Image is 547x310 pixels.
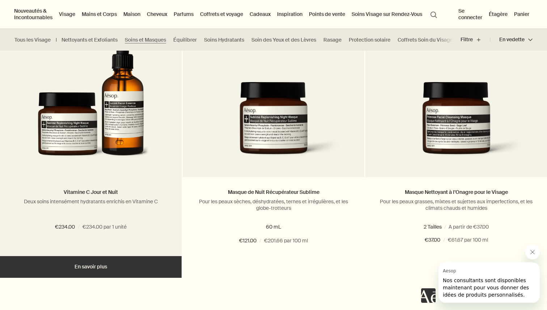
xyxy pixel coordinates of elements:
span: €37.00 [425,236,440,245]
a: Soins Hydratants [204,37,244,43]
button: Panier [513,9,531,19]
img: Vitamin C for Day & Night: Lucent Facial Concentrate and Sublime Replenishing Night Masque [32,33,150,166]
a: Cadeaux [248,9,272,19]
a: Soins et Masques [125,37,166,43]
iframe: no content [421,288,436,303]
button: Points de vente [308,9,347,19]
span: €121.00 [239,237,256,245]
div: Aesop says "Nos consultants sont disponibles maintenant pour vous donner des idées de produits pe... [421,245,540,303]
a: Protection solaire [349,37,390,43]
a: Soins Visage sur Rendez-Vous [350,9,424,19]
span: €234.00 par 1 unité [82,223,127,232]
button: Nouveautés & Incontournables [13,6,54,22]
a: Mains et Corps [80,9,118,19]
img: Sublime Replenishing Night Masque in brown bottle [194,82,353,166]
a: Masque de Nuit Récupérateur Sublime [228,189,319,195]
a: Sublime Replenishing Night Masque in brown bottle [183,33,364,177]
span: €61.67 par 100 ml [448,236,488,245]
span: 60 mL [432,224,451,230]
a: Parfums [172,9,195,19]
a: Coffrets Soin du Visage [398,37,453,43]
span: / [443,236,445,245]
iframe: Message from Aesop [438,262,540,303]
button: Filtre [461,31,490,48]
span: / [78,223,80,232]
span: / [259,237,261,245]
a: Visage [58,9,77,19]
a: Aesop’s Primrose Facial Cleansing Masque in amber jar; a clarifying twice-weekly clay for normal,... [365,33,547,177]
span: €201.66 par 100 ml [264,237,308,245]
span: €234.00 [55,223,75,232]
a: Rasage [323,37,342,43]
a: Étagère [487,9,509,19]
p: Pour les peaux grasses, mixtes et sujettes aux imperfections, et les climats chauds et humides [376,198,536,211]
a: Coffrets et voyage [199,9,245,19]
a: Maison [122,9,142,19]
a: Nettoyants et Exfoliants [62,37,118,43]
a: Inspiration [276,9,304,19]
p: Deux soins intensément hydratants enrichis en Vitamine C [11,198,171,205]
a: Cheveux [145,9,169,19]
button: En vedette [490,31,533,48]
p: Pour les peaux sèches, déshydratées, ternes et irrégulières, et les globe-trotteurs [194,198,353,211]
span: 120 mL [465,224,485,230]
a: Masque Nettoyant à l’Onagre pour le Visage [405,189,508,195]
a: Soin des Yeux et des Lèvres [251,37,316,43]
button: Se connecter [457,6,484,22]
a: Vitamine C Jour et Nuit [64,189,118,195]
img: Aesop’s Primrose Facial Cleansing Masque in amber jar; a clarifying twice-weekly clay for normal,... [376,82,536,166]
iframe: Close message from Aesop [525,245,540,259]
button: Lancer une recherche [427,7,440,21]
a: Équilibrer [173,37,197,43]
a: Tous les Visage [14,37,51,43]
